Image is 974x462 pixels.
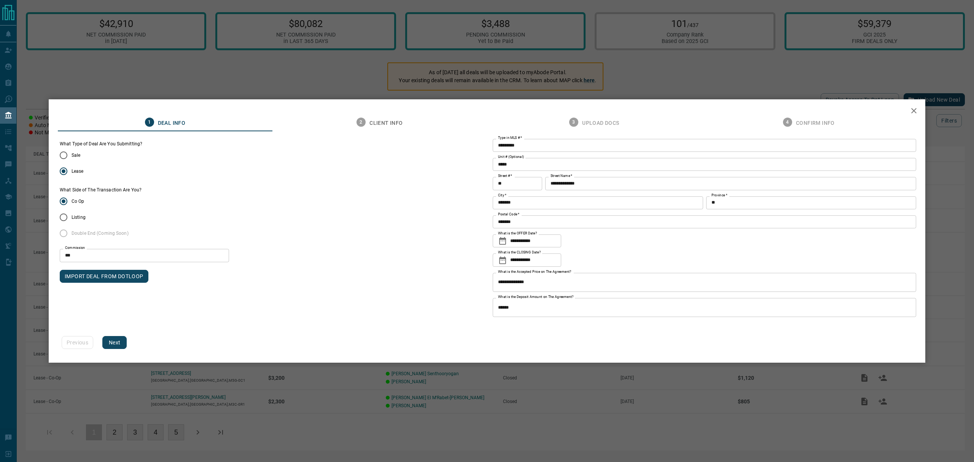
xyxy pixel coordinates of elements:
label: Unit # (Optional) [498,155,524,159]
label: Street Name [551,174,572,178]
label: What is the CLOSING Date? [498,250,541,255]
span: Sale [72,152,80,159]
label: Type in MLS # [498,135,522,140]
span: Double End (Coming Soon) [72,230,129,237]
label: What is the OFFER Date? [498,231,537,236]
span: Co Op [72,198,84,205]
label: What is the Deposit Amount on The Agreement? [498,295,574,300]
label: What Side of The Transaction Are You? [60,187,142,193]
label: Street # [498,174,512,178]
button: IMPORT DEAL FROM DOTLOOP [60,270,148,283]
span: Deal Info [158,120,186,127]
button: Next [102,336,127,349]
span: Client Info [369,120,403,127]
label: What is the Accepted Price on The Agreement? [498,269,571,274]
text: 2 [360,119,363,125]
text: 1 [148,119,151,125]
span: Lease [72,168,84,175]
label: City [498,193,506,198]
label: Postal Code [498,212,519,217]
span: Listing [72,214,86,221]
label: Commission [65,245,85,250]
label: Province [711,193,727,198]
legend: What Type of Deal Are You Submitting? [60,141,142,147]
